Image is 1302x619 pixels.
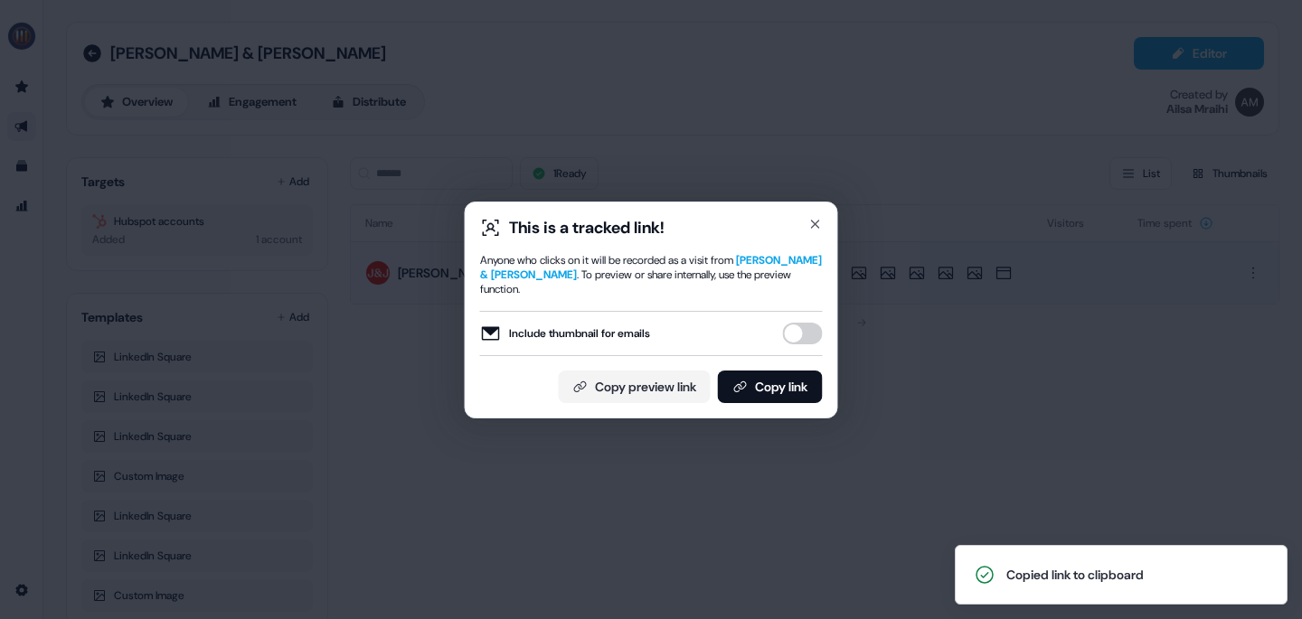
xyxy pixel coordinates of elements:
button: Copy preview link [559,370,711,403]
div: Anyone who clicks on it will be recorded as a visit from . To preview or share internally, use th... [480,253,823,296]
span: [PERSON_NAME] & [PERSON_NAME] [480,253,822,282]
div: This is a tracked link! [509,217,665,239]
button: Copy link [718,370,823,403]
label: Include thumbnail for emails [480,323,650,344]
div: Copied link to clipboard [1006,566,1144,584]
